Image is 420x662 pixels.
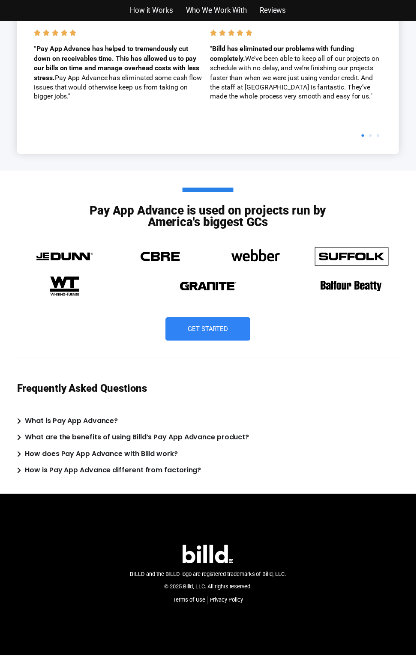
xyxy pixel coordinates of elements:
div: What are the benefits of using Billd’s Pay App Advance product? [25,436,252,448]
a: Terms of Use [175,602,207,611]
a: Reviews [262,4,289,17]
h3: Frequently Asked Questions [17,388,148,398]
div: Rated 5 out of 5 [212,30,257,39]
h3: Pay App Advance is used on projects run by America's biggest GCs [81,190,339,231]
a: Get Started [167,321,253,344]
div: Rated 5 out of 5 [34,30,79,39]
span: Get Started [190,329,231,336]
span: Go to slide 3 [381,136,383,138]
p: “ Pay App Advance has eliminated some cash flow issues that would otherwise keep us from taking o... [34,45,208,102]
p: " We’ve been able to keep all of our projects on schedule with no delay, and we’re finishing our ... [212,45,386,102]
nav: Menu [175,602,246,611]
summary: What is Pay App Advance? [17,419,403,432]
summary: What are the benefits of using Billd’s Pay App Advance product? [17,436,403,448]
div: What is Pay App Advance? [25,419,119,432]
span: Go to slide 1 [365,136,368,138]
b: Pay App Advance has helped to tremendously cut down on receivables time. This has allowed us to p... [34,45,201,82]
div: How is Pay App Advance different from factoring? [25,469,203,482]
a: Who We Work With [188,4,249,17]
div: How does Pay App Advance with Billd work? [25,453,180,465]
span: BILLD and the BILLD logo are registered trademarks of Billd, LLC. © 2025 Billd, LLC. All rights r... [132,577,289,596]
a: How it Works [131,4,175,17]
b: Billd has eliminated our problems with funding completely. [212,45,357,63]
div: Accordion. Open links with Enter or Space, close with Escape, and navigate with Arrow Keys [17,419,403,482]
summary: How does Pay App Advance with Billd work? [17,453,403,465]
summary: How is Pay App Advance different from factoring? [17,469,403,482]
a: Privacy Policy [212,602,246,611]
span: Go to slide 2 [373,136,375,138]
